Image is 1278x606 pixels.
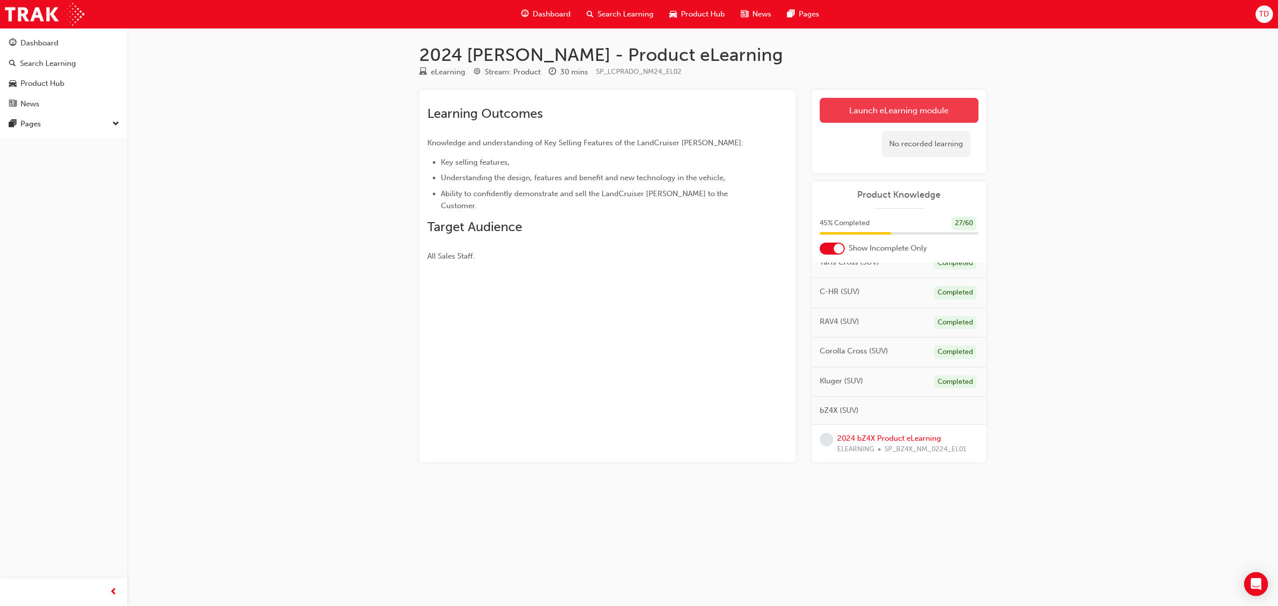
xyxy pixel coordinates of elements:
[5,3,84,25] img: Trak
[4,32,123,115] button: DashboardSearch LearningProduct HubNews
[598,8,653,20] span: Search Learning
[20,118,41,130] div: Pages
[733,4,779,24] a: news-iconNews
[885,444,966,455] span: SP_BZ4X_NM_0224_EL01
[441,173,725,182] span: Understanding the design, features and benefit and new technology in the vehicle,
[820,316,859,327] span: RAV4 (SUV)
[427,106,543,121] span: Learning Outcomes
[419,44,986,66] h1: 2024 [PERSON_NAME] - Product eLearning
[787,8,795,20] span: pages-icon
[849,243,927,254] span: Show Incomplete Only
[799,8,819,20] span: Pages
[820,286,860,298] span: C-HR (SUV)
[4,115,123,133] button: Pages
[934,375,976,389] div: Completed
[112,118,119,131] span: down-icon
[441,158,510,167] span: Key selling features,
[579,4,661,24] a: search-iconSearch Learning
[20,98,39,110] div: News
[820,405,859,416] span: bZ4X (SUV)
[427,219,522,235] span: Target Audience
[1244,572,1268,596] div: Open Intercom Messenger
[779,4,827,24] a: pages-iconPages
[513,4,579,24] a: guage-iconDashboard
[9,79,16,88] span: car-icon
[587,8,594,20] span: search-icon
[419,68,427,77] span: learningResourceType_ELEARNING-icon
[9,120,16,129] span: pages-icon
[4,74,123,93] a: Product Hub
[427,252,475,261] span: All Sales Staff.
[882,131,970,157] div: No recorded learning
[837,434,941,443] a: 2024 bZ4X Product eLearning
[9,59,16,68] span: search-icon
[681,8,725,20] span: Product Hub
[741,8,748,20] span: news-icon
[20,37,58,49] div: Dashboard
[934,345,976,359] div: Completed
[820,189,978,201] a: Product Knowledge
[473,66,541,78] div: Stream
[20,58,76,69] div: Search Learning
[9,100,16,109] span: news-icon
[837,444,874,455] span: ELEARNING
[441,189,730,210] span: Ability to confidently demonstrate and sell the LandCruiser [PERSON_NAME] to the Customer.
[560,66,588,78] div: 30 mins
[596,67,681,76] span: Learning resource code
[820,433,833,446] span: learningRecordVerb_NONE-icon
[431,66,465,78] div: eLearning
[934,257,976,270] div: Completed
[1259,8,1269,20] span: TD
[4,95,123,113] a: News
[820,98,978,123] a: Launch eLearning module
[820,345,888,357] span: Corolla Cross (SUV)
[4,34,123,52] a: Dashboard
[9,39,16,48] span: guage-icon
[661,4,733,24] a: car-iconProduct Hub
[549,66,588,78] div: Duration
[669,8,677,20] span: car-icon
[952,217,976,230] div: 27 / 60
[533,8,571,20] span: Dashboard
[20,78,64,89] div: Product Hub
[820,375,863,387] span: Kluger (SUV)
[934,316,976,329] div: Completed
[473,68,481,77] span: target-icon
[1256,5,1273,23] button: TD
[934,286,976,300] div: Completed
[110,586,117,599] span: prev-icon
[485,66,541,78] div: Stream: Product
[820,218,870,229] span: 45 % Completed
[820,257,879,268] span: Yaris Cross (SUV)
[4,54,123,73] a: Search Learning
[521,8,529,20] span: guage-icon
[419,66,465,78] div: Type
[752,8,771,20] span: News
[427,138,743,147] span: Knowledge and understanding of Key Selling Features of the LandCruiser [PERSON_NAME]:
[549,68,556,77] span: clock-icon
